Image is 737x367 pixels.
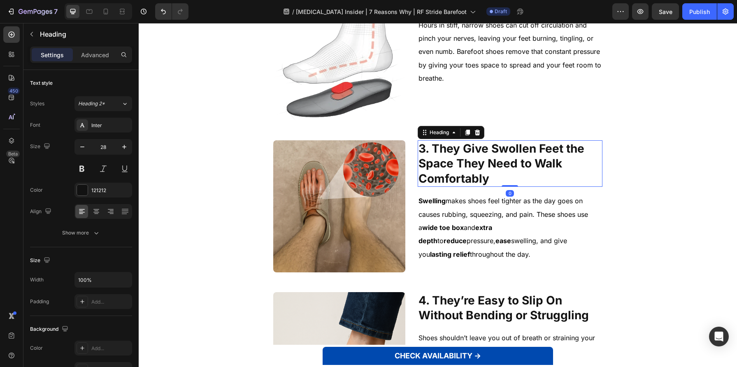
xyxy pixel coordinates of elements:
[709,327,729,346] div: Open Intercom Messenger
[81,51,109,59] p: Advanced
[292,7,294,16] span: /
[30,225,132,240] button: Show more
[91,187,130,194] div: 121212
[155,3,188,20] div: Undo/Redo
[305,214,328,222] strong: reduce
[3,3,61,20] button: 7
[30,255,52,266] div: Size
[659,8,672,15] span: Save
[54,7,58,16] p: 7
[30,121,40,129] div: Font
[30,344,43,352] div: Color
[367,167,375,174] div: 0
[91,298,130,306] div: Add...
[291,227,331,235] strong: lasting relief
[495,8,507,15] span: Draft
[78,100,105,107] span: Heading 2*
[284,200,325,209] strong: wide toe box
[652,3,679,20] button: Save
[62,229,100,237] div: Show more
[30,298,49,305] div: Padding
[8,88,20,94] div: 450
[135,117,267,249] img: gempages_567719558543049809-868960b4-2841-4a87-9a2a-221a263cc947.webp
[256,328,342,337] strong: CHECK AVAILABILITY →
[279,269,464,301] h2: 4. They’re Easy to Slip On Without Bending or Struggling
[30,100,44,107] div: Styles
[30,141,52,152] div: Size
[75,272,132,287] input: Auto
[289,106,312,113] div: Heading
[280,118,446,163] strong: 3. They Give Swollen Feet the Space They Need to Walk Comfortably
[139,23,737,367] iframe: Design area
[296,7,467,16] span: [MEDICAL_DATA] Insider | 7 Reasons Why | RF Stride Barefoot
[357,214,372,222] strong: ease
[689,7,710,16] div: Publish
[30,206,53,217] div: Align
[30,276,44,283] div: Width
[280,174,307,182] strong: Swelling
[41,51,64,59] p: Settings
[74,96,132,111] button: Heading 2*
[30,186,43,194] div: Color
[30,79,53,87] div: Text style
[91,122,130,129] div: Inter
[40,29,129,39] p: Heading
[280,174,449,235] span: makes shoes feel tighter as the day goes on causes rubbing, squeezing, and pain. These shoes use ...
[682,3,717,20] button: Publish
[91,345,130,352] div: Add...
[30,324,70,335] div: Background
[184,324,414,342] a: CHECK AVAILABILITY →
[6,151,20,157] div: Beta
